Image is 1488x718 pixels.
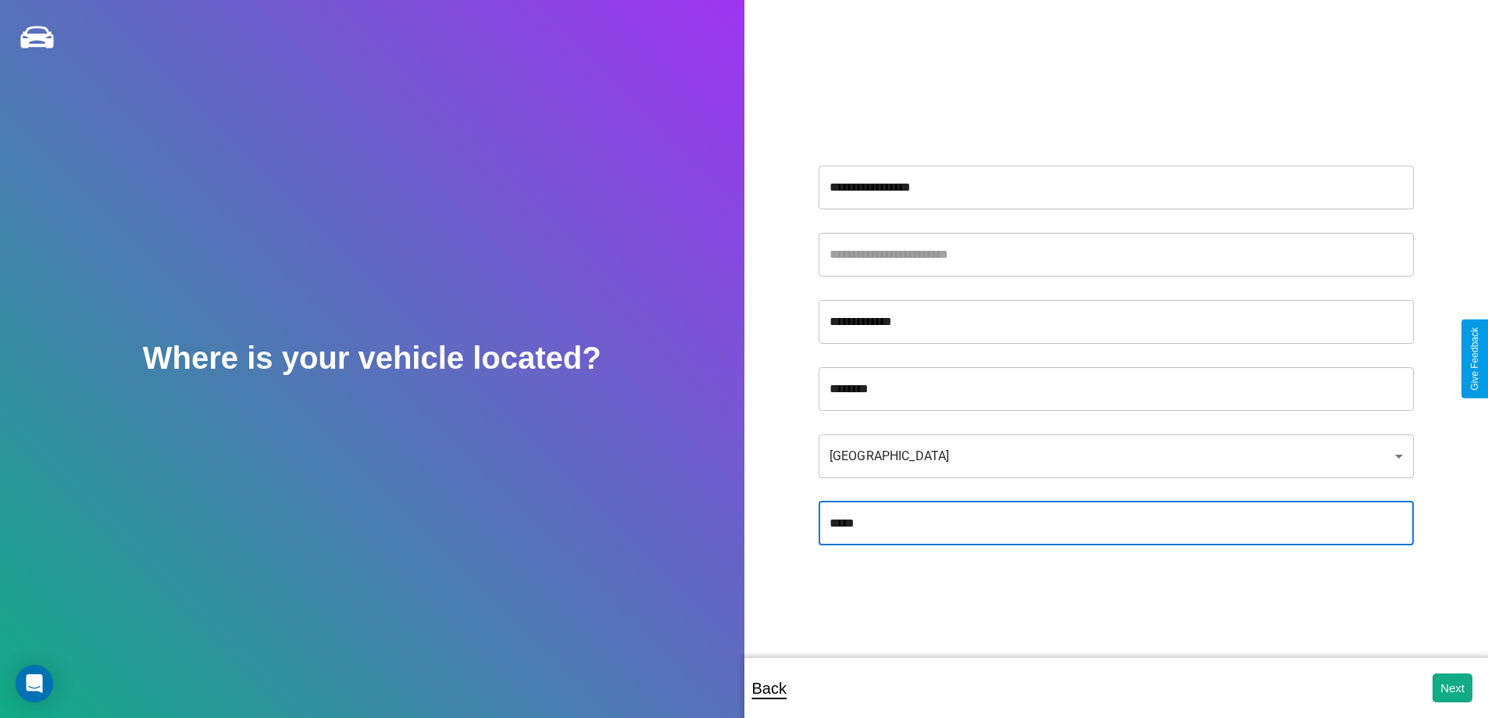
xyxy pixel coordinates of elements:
[819,434,1414,478] div: [GEOGRAPHIC_DATA]
[143,341,601,376] h2: Where is your vehicle located?
[1469,327,1480,391] div: Give Feedback
[752,674,787,702] p: Back
[1433,673,1472,702] button: Next
[16,665,53,702] div: Open Intercom Messenger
